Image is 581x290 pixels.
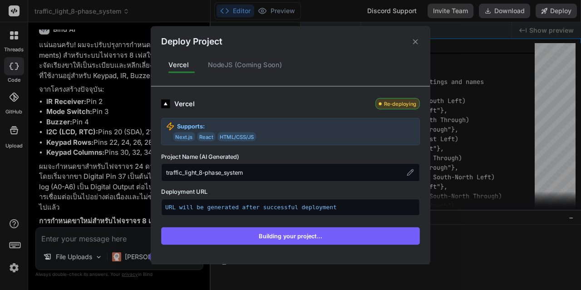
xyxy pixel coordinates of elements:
div: Vercel [174,98,371,108]
span: HTML/CSS/JS [217,132,256,141]
label: Project Name (AI Generated) [161,152,420,161]
span: Next.js [173,132,195,141]
label: Deployment URL [161,187,420,196]
button: Building your project... [161,227,420,244]
div: Vercel [161,55,196,74]
span: React [197,132,215,141]
img: logo [161,99,170,108]
strong: Supports: [177,122,205,130]
div: traffic_light_8-phase_system [161,163,420,182]
p: URL will be generated after successful deployment [165,203,416,211]
div: Re-deploying [375,98,420,109]
button: Edit project name [405,167,415,177]
div: NodeJS (Coming Soon) [201,55,290,74]
h2: Deploy Project [161,35,222,48]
